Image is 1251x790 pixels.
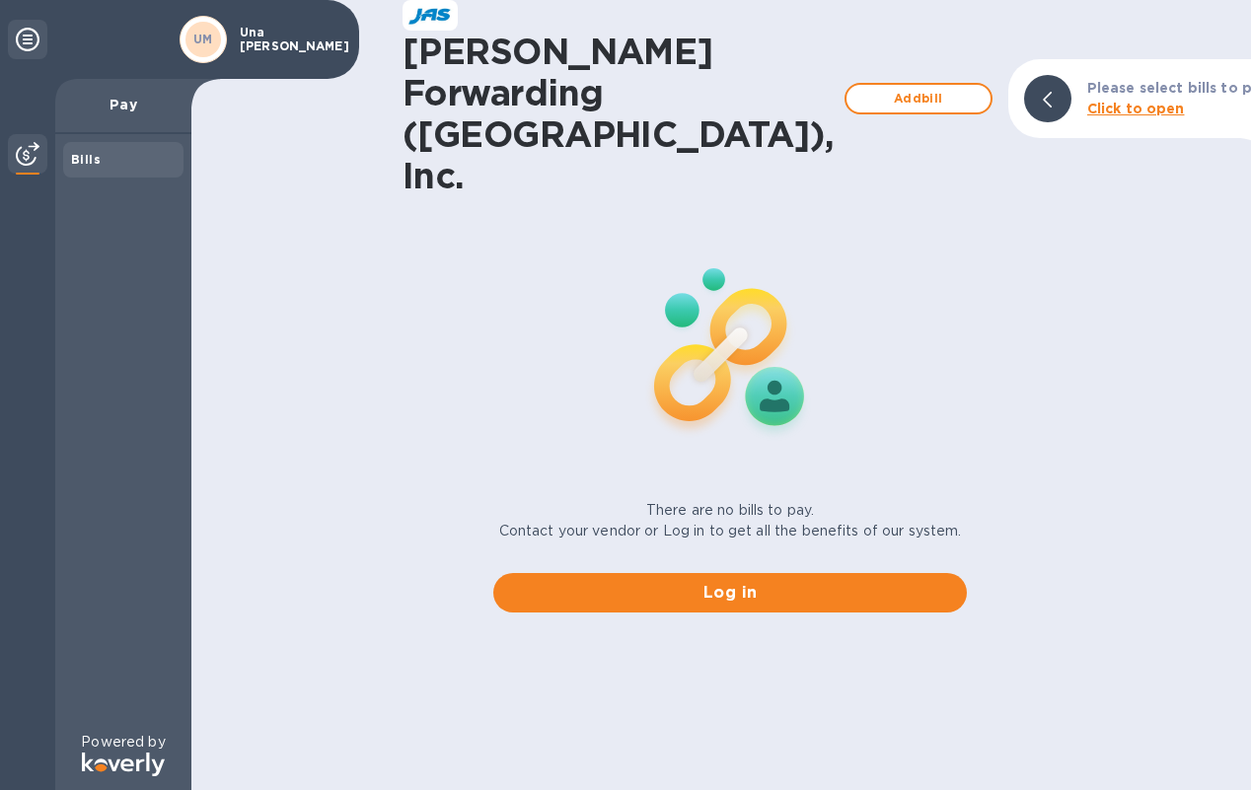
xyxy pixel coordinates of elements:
[1087,101,1185,116] b: Click to open
[193,32,213,46] b: UM
[499,500,962,541] p: There are no bills to pay. Contact your vendor or Log in to get all the benefits of our system.
[82,753,165,776] img: Logo
[71,95,176,114] p: Pay
[493,573,967,612] button: Log in
[845,83,993,114] button: Addbill
[862,87,975,110] span: Add bill
[509,581,951,605] span: Log in
[81,732,165,753] p: Powered by
[403,31,835,196] h1: [PERSON_NAME] Forwarding ([GEOGRAPHIC_DATA]), Inc.
[71,152,101,167] b: Bills
[240,26,338,53] p: Una [PERSON_NAME]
